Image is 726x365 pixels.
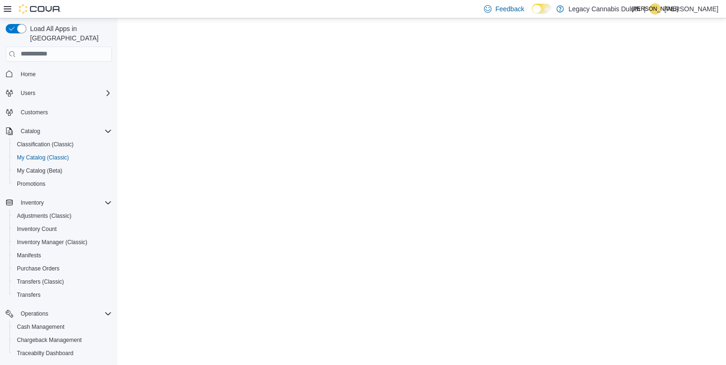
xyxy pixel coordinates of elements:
[17,167,62,175] span: My Catalog (Beta)
[17,291,40,299] span: Transfers
[2,125,116,138] button: Catalog
[17,349,73,357] span: Traceabilty Dashboard
[13,223,112,235] span: Inventory Count
[26,24,112,43] span: Load All Apps in [GEOGRAPHIC_DATA]
[17,126,44,137] button: Catalog
[13,263,63,274] a: Purchase Orders
[632,3,679,15] span: [PERSON_NAME]
[9,164,116,177] button: My Catalog (Beta)
[17,87,112,99] span: Users
[21,310,48,317] span: Operations
[17,308,112,319] span: Operations
[17,265,60,272] span: Purchase Orders
[13,334,112,346] span: Chargeback Management
[21,109,48,116] span: Customers
[13,237,91,248] a: Inventory Manager (Classic)
[17,336,82,344] span: Chargeback Management
[13,348,112,359] span: Traceabilty Dashboard
[9,275,116,288] button: Transfers (Classic)
[13,334,86,346] a: Chargeback Management
[569,3,640,15] p: Legacy Cannabis Duluth
[19,4,61,14] img: Cova
[17,197,47,208] button: Inventory
[13,250,112,261] span: Manifests
[664,3,718,15] p: [PERSON_NAME]
[13,152,112,163] span: My Catalog (Classic)
[9,262,116,275] button: Purchase Orders
[17,106,112,118] span: Customers
[13,250,45,261] a: Manifests
[13,178,112,190] span: Promotions
[13,139,112,150] span: Classification (Classic)
[13,210,75,222] a: Adjustments (Classic)
[2,67,116,81] button: Home
[13,165,66,176] a: My Catalog (Beta)
[21,127,40,135] span: Catalog
[2,196,116,209] button: Inventory
[13,165,112,176] span: My Catalog (Beta)
[13,237,112,248] span: Inventory Manager (Classic)
[13,289,44,301] a: Transfers
[17,197,112,208] span: Inventory
[17,225,57,233] span: Inventory Count
[13,276,68,287] a: Transfers (Classic)
[9,138,116,151] button: Classification (Classic)
[13,321,112,333] span: Cash Management
[13,223,61,235] a: Inventory Count
[17,68,112,80] span: Home
[13,321,68,333] a: Cash Management
[13,276,112,287] span: Transfers (Classic)
[2,307,116,320] button: Operations
[17,69,39,80] a: Home
[17,87,39,99] button: Users
[9,177,116,190] button: Promotions
[17,238,87,246] span: Inventory Manager (Classic)
[17,141,74,148] span: Classification (Classic)
[17,107,52,118] a: Customers
[649,3,661,15] div: Jules Ostazeski
[13,289,112,301] span: Transfers
[13,178,49,190] a: Promotions
[9,249,116,262] button: Manifests
[17,323,64,331] span: Cash Management
[17,308,52,319] button: Operations
[13,348,77,359] a: Traceabilty Dashboard
[17,278,64,286] span: Transfers (Classic)
[17,212,71,220] span: Adjustments (Classic)
[9,209,116,222] button: Adjustments (Classic)
[2,87,116,100] button: Users
[2,105,116,119] button: Customers
[9,236,116,249] button: Inventory Manager (Classic)
[13,263,112,274] span: Purchase Orders
[17,252,41,259] span: Manifests
[21,199,44,206] span: Inventory
[9,333,116,347] button: Chargeback Management
[9,347,116,360] button: Traceabilty Dashboard
[17,180,46,188] span: Promotions
[21,89,35,97] span: Users
[495,4,524,14] span: Feedback
[13,139,78,150] a: Classification (Classic)
[21,71,36,78] span: Home
[9,222,116,236] button: Inventory Count
[13,152,73,163] a: My Catalog (Classic)
[17,126,112,137] span: Catalog
[9,151,116,164] button: My Catalog (Classic)
[9,288,116,302] button: Transfers
[532,4,552,14] input: Dark Mode
[17,154,69,161] span: My Catalog (Classic)
[9,320,116,333] button: Cash Management
[13,210,112,222] span: Adjustments (Classic)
